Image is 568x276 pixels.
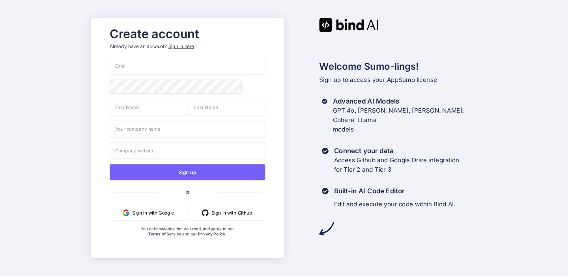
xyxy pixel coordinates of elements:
[202,209,209,216] img: github
[334,156,460,174] p: Access Github and Google Drive integration for Tier 2 and Tier 3
[123,209,129,216] img: google
[136,226,239,253] div: You acknowledge that you read, and agree to our and our
[319,75,477,85] p: Sign up to access your AppSumo license
[319,59,477,73] h2: Welcome Sumo-lings!
[334,146,460,156] h3: Connect your data
[110,205,187,221] button: Sign in with Google
[110,43,265,50] p: Already have an account?
[333,106,477,134] p: GPT 4o, [PERSON_NAME], [PERSON_NAME], Cohere, LLama models
[110,58,265,74] input: Email
[189,99,265,115] input: Last Name
[198,232,227,237] a: Privacy Policy.
[334,200,456,209] p: Edit and execute your code within Bind AI.
[110,99,186,115] input: First Name
[334,186,456,196] h3: Built-in AI Code Editor
[110,28,265,39] h2: Create account
[148,232,183,237] a: Terms of Service
[319,221,334,236] img: arrow
[110,164,265,180] button: Sign up
[189,205,265,221] button: Sign in with Github
[110,121,265,137] input: Your company name
[168,43,194,50] div: Sign in here
[333,97,477,106] h3: Advanced AI Models
[110,143,265,159] input: Company website
[159,183,217,200] span: or
[319,18,378,32] img: Bind AI logo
